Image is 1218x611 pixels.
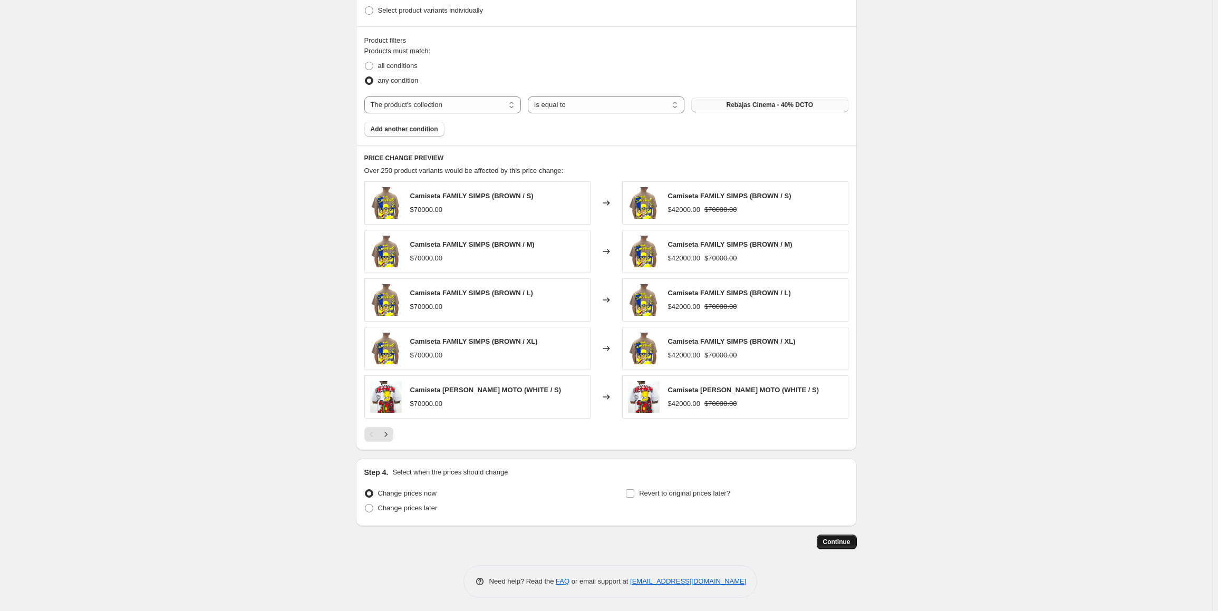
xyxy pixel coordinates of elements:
span: Products must match: [364,47,431,55]
span: Camiseta FAMILY SIMPS (BROWN / XL) [668,337,796,345]
h2: Step 4. [364,467,389,478]
div: $42000.00 [668,399,700,409]
p: Select when the prices should change [392,467,508,478]
span: Change prices later [378,504,438,512]
span: Camiseta FAMILY SIMPS (BROWN / S) [410,192,534,200]
div: $42000.00 [668,253,700,264]
img: 8_a5751277-4191-4dd6-a093-6441173267b6_80x.png [628,381,660,413]
span: Camiseta [PERSON_NAME] MOTO (WHITE / S) [668,386,819,394]
span: any condition [378,76,419,84]
div: $42000.00 [668,302,700,312]
div: $70000.00 [410,350,442,361]
img: 14_951dcee1-2a3f-4c59-bbcb-a903744012f4_80x.png [628,187,660,219]
img: 14_951dcee1-2a3f-4c59-bbcb-a903744012f4_80x.png [628,284,660,316]
img: 14_951dcee1-2a3f-4c59-bbcb-a903744012f4_80x.png [370,187,402,219]
img: 14_951dcee1-2a3f-4c59-bbcb-a903744012f4_80x.png [370,333,402,364]
span: Over 250 product variants would be affected by this price change: [364,167,564,174]
span: Camiseta FAMILY SIMPS (BROWN / XL) [410,337,538,345]
div: $70000.00 [410,399,442,409]
button: Continue [817,535,857,549]
div: $42000.00 [668,205,700,215]
a: FAQ [556,577,569,585]
span: Add another condition [371,125,438,133]
div: $70000.00 [410,205,442,215]
a: [EMAIL_ADDRESS][DOMAIN_NAME] [630,577,746,585]
span: or email support at [569,577,630,585]
div: $70000.00 [410,253,442,264]
img: 14_951dcee1-2a3f-4c59-bbcb-a903744012f4_80x.png [370,236,402,267]
strike: $70000.00 [704,253,737,264]
span: all conditions [378,62,418,70]
strike: $70000.00 [704,350,737,361]
strike: $70000.00 [704,205,737,215]
span: Camiseta FAMILY SIMPS (BROWN / L) [410,289,533,297]
span: Rebajas Cinema - 40% DCTO [727,101,814,109]
span: Camiseta FAMILY SIMPS (BROWN / M) [410,240,535,248]
span: Select product variants individually [378,6,483,14]
span: Change prices now [378,489,437,497]
img: 14_951dcee1-2a3f-4c59-bbcb-a903744012f4_80x.png [628,333,660,364]
nav: Pagination [364,427,393,442]
button: Next [379,427,393,442]
strike: $70000.00 [704,399,737,409]
button: Rebajas Cinema - 40% DCTO [691,98,848,112]
span: Camiseta FAMILY SIMPS (BROWN / S) [668,192,791,200]
img: 14_951dcee1-2a3f-4c59-bbcb-a903744012f4_80x.png [370,284,402,316]
div: $70000.00 [410,302,442,312]
span: Continue [823,538,850,546]
h6: PRICE CHANGE PREVIEW [364,154,848,162]
div: $42000.00 [668,350,700,361]
span: Revert to original prices later? [639,489,730,497]
span: Camiseta FAMILY SIMPS (BROWN / M) [668,240,792,248]
span: Need help? Read the [489,577,556,585]
span: Camiseta [PERSON_NAME] MOTO (WHITE / S) [410,386,562,394]
span: Camiseta FAMILY SIMPS (BROWN / L) [668,289,791,297]
div: Product filters [364,35,848,46]
img: 8_a5751277-4191-4dd6-a093-6441173267b6_80x.png [370,381,402,413]
img: 14_951dcee1-2a3f-4c59-bbcb-a903744012f4_80x.png [628,236,660,267]
button: Add another condition [364,122,444,137]
strike: $70000.00 [704,302,737,312]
